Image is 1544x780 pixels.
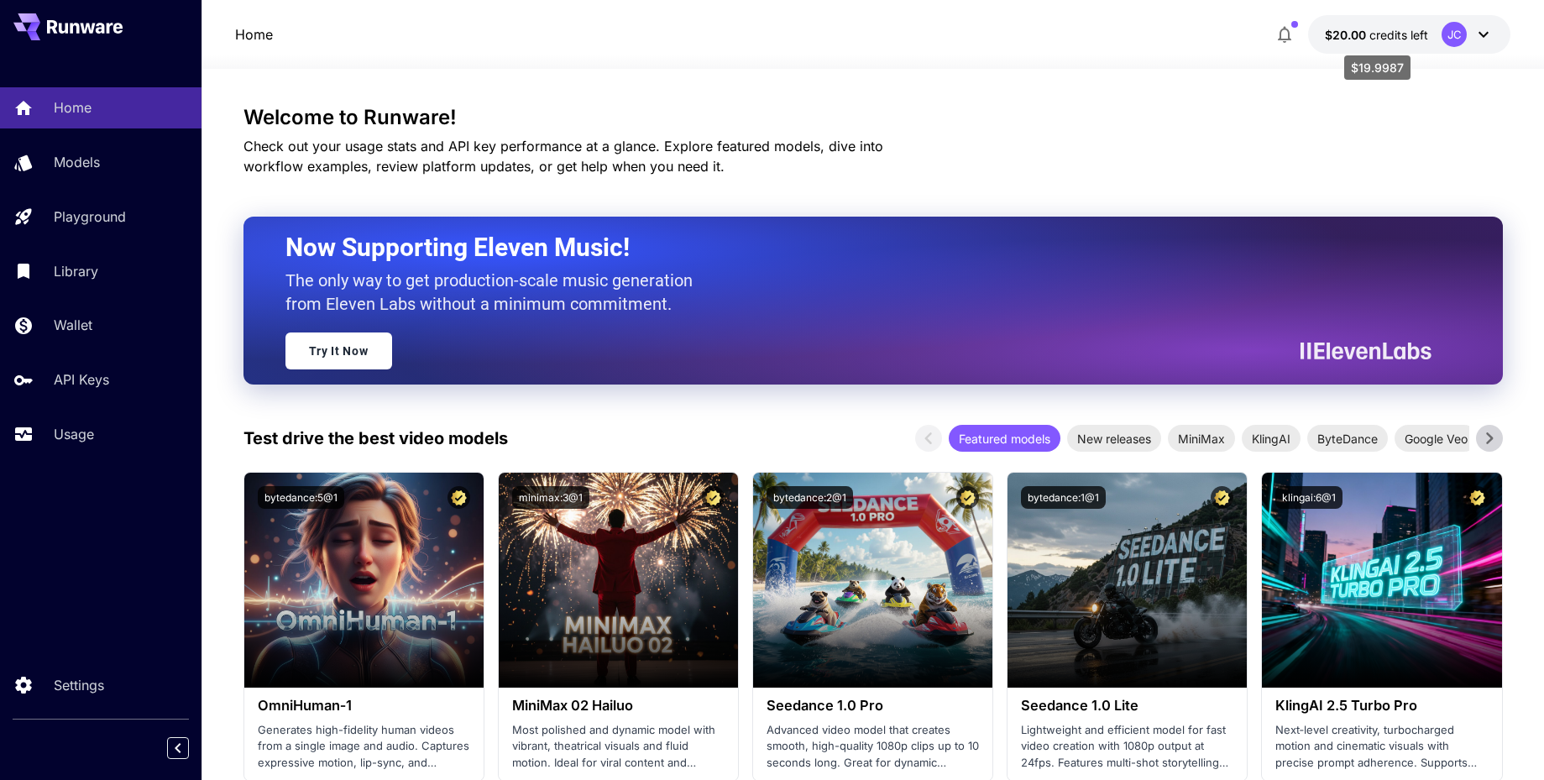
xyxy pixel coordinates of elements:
[54,315,92,335] p: Wallet
[512,722,725,772] p: Most polished and dynamic model with vibrant, theatrical visuals and fluid motion. Ideal for vira...
[1442,22,1467,47] div: JC
[767,722,979,772] p: Advanced video model that creates smooth, high-quality 1080p clips up to 10 seconds long. Great f...
[1308,15,1510,54] button: $19.9987JC
[54,675,104,695] p: Settings
[1067,430,1161,448] span: New releases
[1168,425,1235,452] div: MiniMax
[949,425,1060,452] div: Featured models
[1395,425,1478,452] div: Google Veo
[258,698,470,714] h3: OmniHuman‑1
[512,486,589,509] button: minimax:3@1
[54,369,109,390] p: API Keys
[767,486,853,509] button: bytedance:2@1
[447,486,470,509] button: Certified Model – Vetted for best performance and includes a commercial license.
[1275,486,1342,509] button: klingai:6@1
[1466,486,1489,509] button: Certified Model – Vetted for best performance and includes a commercial license.
[1275,698,1488,714] h3: KlingAI 2.5 Turbo Pro
[1325,28,1369,42] span: $20.00
[702,486,725,509] button: Certified Model – Vetted for best performance and includes a commercial license.
[1275,722,1488,772] p: Next‑level creativity, turbocharged motion and cinematic visuals with precise prompt adherence. S...
[235,24,273,44] nav: breadcrumb
[1395,430,1478,448] span: Google Veo
[1242,425,1301,452] div: KlingAI
[54,207,126,227] p: Playground
[1211,486,1233,509] button: Certified Model – Vetted for best performance and includes a commercial license.
[258,486,344,509] button: bytedance:5@1
[499,473,738,688] img: alt
[244,473,484,688] img: alt
[243,138,883,175] span: Check out your usage stats and API key performance at a glance. Explore featured models, dive int...
[1344,55,1411,80] div: $19.9987
[54,97,92,118] p: Home
[285,269,705,316] p: The only way to get production-scale music generation from Eleven Labs without a minimum commitment.
[949,430,1060,448] span: Featured models
[243,106,1503,129] h3: Welcome to Runware!
[1369,28,1428,42] span: credits left
[956,486,979,509] button: Certified Model – Vetted for best performance and includes a commercial license.
[235,24,273,44] a: Home
[767,698,979,714] h3: Seedance 1.0 Pro
[1325,26,1428,44] div: $19.9987
[54,261,98,281] p: Library
[1307,430,1388,448] span: ByteDance
[1067,425,1161,452] div: New releases
[54,152,100,172] p: Models
[167,737,189,759] button: Collapse sidebar
[512,698,725,714] h3: MiniMax 02 Hailuo
[1242,430,1301,448] span: KlingAI
[753,473,992,688] img: alt
[285,332,392,369] a: Try It Now
[1008,473,1247,688] img: alt
[54,424,94,444] p: Usage
[180,733,202,763] div: Collapse sidebar
[1021,722,1233,772] p: Lightweight and efficient model for fast video creation with 1080p output at 24fps. Features mult...
[258,722,470,772] p: Generates high-fidelity human videos from a single image and audio. Captures expressive motion, l...
[1021,486,1106,509] button: bytedance:1@1
[1307,425,1388,452] div: ByteDance
[1262,473,1501,688] img: alt
[285,232,1419,264] h2: Now Supporting Eleven Music!
[1021,698,1233,714] h3: Seedance 1.0 Lite
[1168,430,1235,448] span: MiniMax
[243,426,508,451] p: Test drive the best video models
